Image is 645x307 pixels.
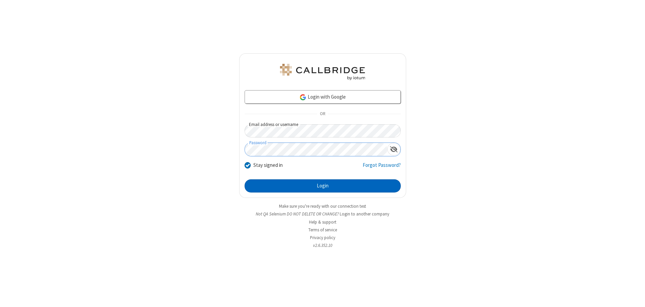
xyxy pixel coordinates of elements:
a: Help & support [309,219,336,225]
button: Login to another company [340,211,389,217]
a: Make sure you're ready with our connection test [279,203,366,209]
a: Forgot Password? [363,161,401,174]
input: Email address or username [245,124,401,137]
a: Privacy policy [310,235,335,240]
span: OR [317,109,328,119]
label: Stay signed in [253,161,283,169]
div: Show password [387,143,400,155]
button: Login [245,179,401,193]
a: Login with Google [245,90,401,104]
li: v2.6.352.10 [239,242,406,249]
li: Not QA Selenium DO NOT DELETE OR CHANGE? [239,211,406,217]
img: QA Selenium DO NOT DELETE OR CHANGE [279,64,366,80]
input: Password [245,143,387,156]
img: google-icon.png [299,94,307,101]
a: Terms of service [308,227,337,233]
